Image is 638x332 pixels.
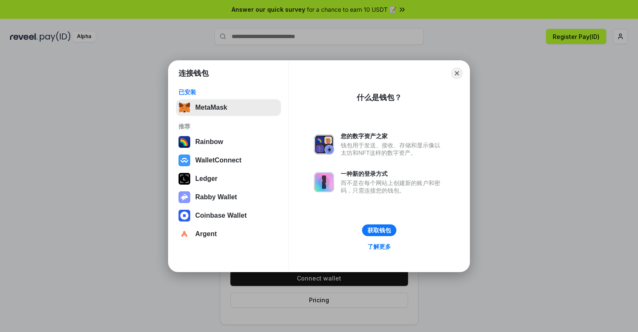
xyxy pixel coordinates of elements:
img: svg+xml,%3Csvg%20width%3D%2228%22%20height%3D%2228%22%20viewBox%3D%220%200%2028%2028%22%20fill%3D... [179,154,190,166]
div: 什么是钱包？ [357,93,402,103]
div: Rabby Wallet [195,193,237,201]
div: Ledger [195,175,217,183]
img: svg+xml,%3Csvg%20xmlns%3D%22http%3A%2F%2Fwww.w3.org%2F2000%2Fsvg%22%20fill%3D%22none%22%20viewBox... [314,134,334,154]
a: 了解更多 [362,241,396,252]
button: Rabby Wallet [176,189,281,206]
div: 而不是在每个网站上创建新的账户和密码，只需连接您的钱包。 [341,179,444,194]
button: Rainbow [176,134,281,150]
img: svg+xml,%3Csvg%20xmlns%3D%22http%3A%2F%2Fwww.w3.org%2F2000%2Fsvg%22%20fill%3D%22none%22%20viewBox... [179,191,190,203]
button: Ledger [176,170,281,187]
div: 获取钱包 [367,226,391,234]
button: 获取钱包 [362,224,396,236]
div: 已安装 [179,88,278,96]
h1: 连接钱包 [179,68,209,78]
button: Argent [176,226,281,242]
div: 推荐 [179,123,278,130]
div: 您的数字资产之家 [341,132,444,140]
img: svg+xml,%3Csvg%20xmlns%3D%22http%3A%2F%2Fwww.w3.org%2F2000%2Fsvg%22%20width%3D%2228%22%20height%3... [179,173,190,185]
img: svg+xml,%3Csvg%20width%3D%22120%22%20height%3D%22120%22%20viewBox%3D%220%200%20120%20120%22%20fil... [179,136,190,148]
div: WalletConnect [195,157,242,164]
button: Coinbase Wallet [176,207,281,224]
button: WalletConnect [176,152,281,169]
button: Close [451,67,463,79]
div: 钱包用于发送、接收、存储和显示像以太坊和NFT这样的数字资产。 [341,142,444,157]
div: Argent [195,230,217,238]
div: MetaMask [195,104,227,111]
img: svg+xml,%3Csvg%20width%3D%2228%22%20height%3D%2228%22%20viewBox%3D%220%200%2028%2028%22%20fill%3D... [179,210,190,221]
img: svg+xml,%3Csvg%20xmlns%3D%22http%3A%2F%2Fwww.w3.org%2F2000%2Fsvg%22%20fill%3D%22none%22%20viewBox... [314,172,334,192]
div: 一种新的登录方式 [341,170,444,178]
div: 了解更多 [367,243,391,250]
img: svg+xml,%3Csvg%20fill%3D%22none%22%20height%3D%2233%22%20viewBox%3D%220%200%2035%2033%22%20width%... [179,102,190,113]
div: Coinbase Wallet [195,212,247,219]
img: svg+xml,%3Csvg%20width%3D%2228%22%20height%3D%2228%22%20viewBox%3D%220%200%2028%2028%22%20fill%3D... [179,228,190,240]
div: Rainbow [195,138,223,146]
button: MetaMask [176,99,281,116]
